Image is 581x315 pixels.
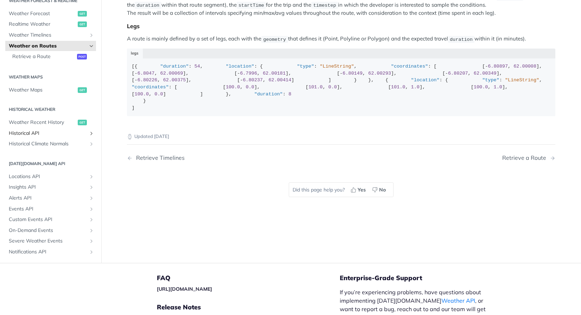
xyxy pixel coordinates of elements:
a: Insights APIShow subpages for Insights API [5,182,96,193]
span: Weather on Routes [9,43,87,50]
span: 8 [288,92,291,97]
button: Show subpages for Events API [89,206,94,212]
button: Show subpages for Historical Climate Normals [89,141,94,147]
span: Weather Forecast [9,10,76,17]
span: "coordinates" [132,84,169,90]
span: 6.7996 [240,71,257,76]
a: Custom Events APIShow subpages for Custom Events API [5,214,96,225]
a: Events APIShow subpages for Events API [5,204,96,214]
span: 100.0 [474,84,488,90]
span: 6.8047 [138,71,155,76]
a: Weather API [441,297,475,304]
span: Weather Recent History [9,119,76,126]
span: Weather Timelines [9,32,87,39]
span: post [77,54,87,59]
span: 54 [194,64,200,69]
span: 6.80226 [138,77,158,83]
span: 62.00414 [268,77,291,83]
p: A route is mainly defined by a set of legs, each with the that defines it (Point, Polyline or Pol... [127,35,555,43]
span: 100.0 [226,84,240,90]
span: 101.0 [391,84,406,90]
span: 62.00008 [513,64,536,69]
button: Show subpages for Severe Weather Events [89,238,94,244]
span: "LineString" [505,77,539,83]
span: Realtime Weather [9,21,76,28]
a: Weather Recent Historyget [5,117,96,128]
span: 62.00069 [160,71,183,76]
span: Retrieve a Route [12,53,75,60]
span: 100.0 [135,92,149,97]
a: Historical Climate NormalsShow subpages for Historical Climate Normals [5,139,96,149]
a: Weather on RoutesHide subpages for Weather on Routes [5,41,96,51]
button: Show subpages for Weather Timelines [89,32,94,38]
span: "LineString" [320,64,354,69]
span: get [78,87,87,93]
span: On-Demand Events [9,227,87,234]
span: get [78,120,87,125]
span: geometry [263,37,286,42]
span: 0.0 [328,84,337,90]
a: Previous Page: Retrieve Timelines [127,155,311,161]
span: "duration" [254,92,283,97]
span: "type" [482,77,499,83]
div: [{ : , : { : , : [ [ , ], [ , ], [ , ], [ , ], [ , ], [ , ], [ , ] ] } }, { : { : , : [ [ , ], [ ... [132,63,551,111]
h5: FAQ [157,274,340,282]
span: 62.00293 [368,71,391,76]
span: Severe Weather Events [9,238,87,245]
span: Locations API [9,173,87,180]
p: Updated [DATE] [127,133,555,140]
button: Yes [348,184,370,195]
span: - [135,77,138,83]
div: Did this page help you? [289,182,394,197]
a: Weather Mapsget [5,85,96,95]
a: Notifications APIShow subpages for Notifications API [5,247,96,257]
a: Weather Forecastget [5,8,96,19]
span: 0.0 [246,84,254,90]
nav: Pagination Controls [127,147,555,168]
span: startTime [238,3,264,8]
span: - [340,71,343,76]
span: - [445,71,448,76]
span: 1.0 [494,84,502,90]
span: 6.80207 [448,71,468,76]
span: Yes [358,186,366,194]
span: get [78,21,87,27]
span: "type" [297,64,314,69]
span: No [379,186,386,194]
span: 62.00181 [263,71,286,76]
button: Hide subpages for Weather on Routes [89,43,94,49]
button: Show subpages for Notifications API [89,249,94,255]
span: 6.80237 [243,77,263,83]
a: [URL][DOMAIN_NAME] [157,286,212,292]
span: duration [136,3,159,8]
span: "coordinates" [391,64,428,69]
span: 1.0 [411,84,420,90]
span: Notifications API [9,248,87,256]
span: Events API [9,206,87,213]
span: Historical API [9,130,87,137]
h2: Historical Weather [5,106,96,113]
span: get [78,11,87,17]
h5: Enterprise-Grade Support [340,274,504,282]
span: 62.00375 [163,77,186,83]
span: 6.80149 [343,71,363,76]
a: On-Demand EventsShow subpages for On-Demand Events [5,225,96,236]
span: Alerts API [9,195,87,202]
div: Retrieve a Route [502,155,550,161]
span: Custom Events API [9,216,87,223]
span: 62.00349 [474,71,497,76]
button: Show subpages for Insights API [89,184,94,190]
button: Show subpages for Historical API [89,131,94,136]
button: Show subpages for Locations API [89,174,94,179]
a: Historical APIShow subpages for Historical API [5,128,96,139]
span: Insights API [9,184,87,191]
span: 101.0 [308,84,323,90]
button: Show subpages for Alerts API [89,195,94,201]
button: No [370,184,390,195]
span: timestep [313,3,336,8]
span: - [240,77,243,83]
a: Weather TimelinesShow subpages for Weather Timelines [5,30,96,40]
a: Alerts APIShow subpages for Alerts API [5,193,96,203]
a: Locations APIShow subpages for Locations API [5,171,96,182]
span: Historical Climate Normals [9,140,87,147]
